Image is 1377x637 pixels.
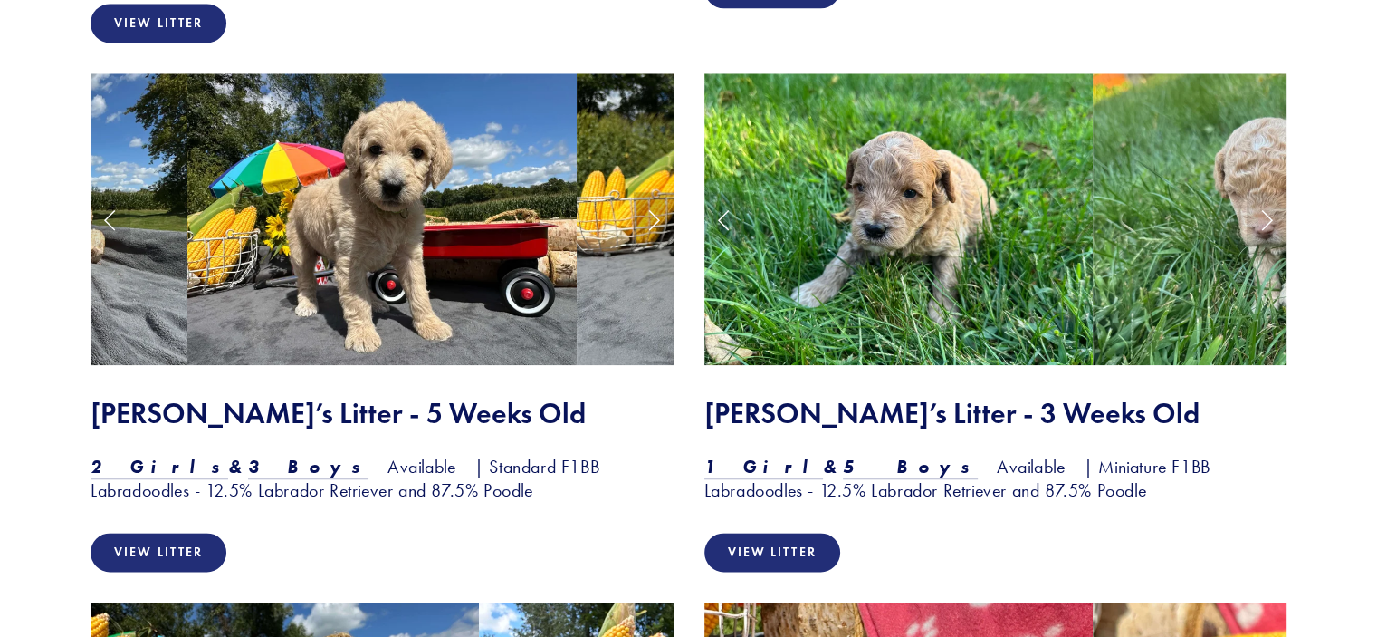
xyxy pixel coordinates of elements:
a: Next Slide [1247,192,1286,246]
a: Previous Slide [704,192,744,246]
img: Ike 4.jpg [577,73,965,365]
h2: [PERSON_NAME]’s Litter - 5 Weeks Old [91,396,674,430]
a: 5 Boys [843,456,979,479]
h2: [PERSON_NAME]’s Litter - 3 Weeks Old [704,396,1287,430]
img: Bo Peep 2.jpg [704,73,1093,365]
a: Next Slide [634,192,674,246]
em: 1 Girl [704,456,824,478]
em: 2 Girls [91,456,228,478]
a: 2 Girls [91,456,228,479]
a: Previous Slide [91,192,130,246]
em: 5 Boys [843,456,979,478]
em: 3 Boys [248,456,369,478]
em: & [228,456,248,478]
a: View Litter [704,533,840,572]
h3: Available | Standard F1BB Labradoodles - 12.5% Labrador Retriever and 87.5% Poodle [91,455,674,502]
img: Sweet Tart 4.jpg [187,73,576,365]
em: & [823,456,843,478]
a: 1 Girl [704,456,824,479]
a: View Litter [91,533,226,572]
a: View Litter [91,4,226,43]
a: 3 Boys [248,456,369,479]
h3: Available | Miniature F1BB Labradoodles - 12.5% Labrador Retriever and 87.5% Poodle [704,455,1287,502]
